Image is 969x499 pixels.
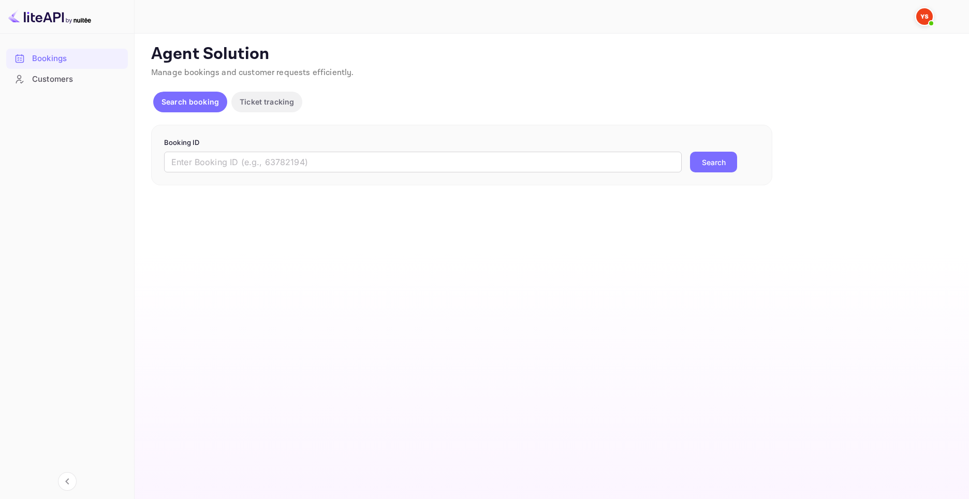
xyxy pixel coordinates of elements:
[6,69,128,90] div: Customers
[164,138,759,148] p: Booking ID
[6,49,128,68] a: Bookings
[240,96,294,107] p: Ticket tracking
[690,152,737,172] button: Search
[916,8,933,25] img: Yandex Support
[6,69,128,89] a: Customers
[151,67,354,78] span: Manage bookings and customer requests efficiently.
[58,472,77,491] button: Collapse navigation
[32,53,123,65] div: Bookings
[6,49,128,69] div: Bookings
[8,8,91,25] img: LiteAPI logo
[162,96,219,107] p: Search booking
[151,44,950,65] p: Agent Solution
[32,74,123,85] div: Customers
[164,152,682,172] input: Enter Booking ID (e.g., 63782194)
